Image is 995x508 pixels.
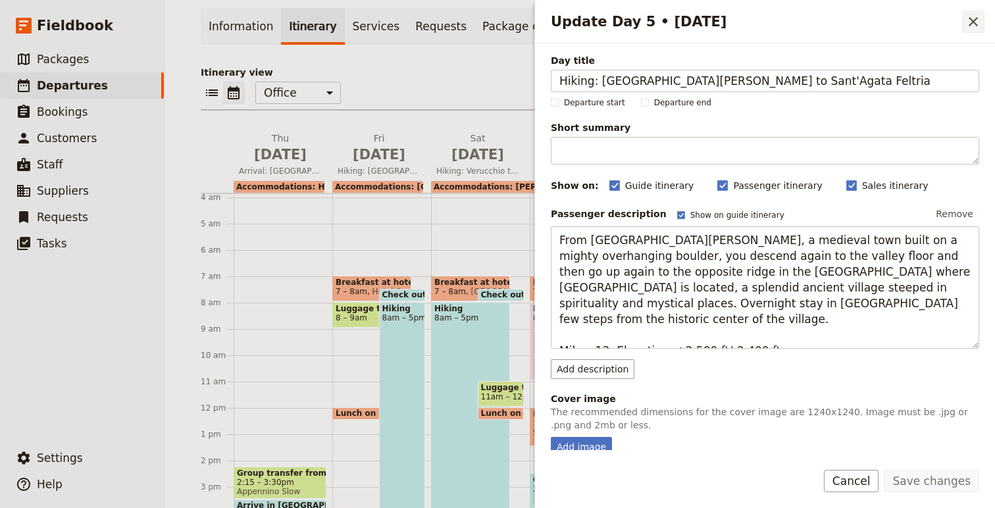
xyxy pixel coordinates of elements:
[332,276,411,301] div: Breakfast at hotel7 – 8amHotel Card
[530,132,628,180] button: Sun [DATE]Exploring: [GEOGRAPHIC_DATA][PERSON_NAME]
[338,145,421,165] span: [DATE]
[237,478,323,487] span: 2:15 – 3:30pm
[466,287,554,296] span: [GEOGRAPHIC_DATA]
[37,79,108,92] span: Departures
[551,437,612,457] div: Add image
[37,451,83,465] span: Settings
[431,132,530,180] button: Sat [DATE]Hiking: Verucchio to [GEOGRAPHIC_DATA][PERSON_NAME]
[824,470,879,492] button: Cancel
[234,132,332,180] button: Thu [DATE]Arrival: [GEOGRAPHIC_DATA] to [GEOGRAPHIC_DATA]
[551,121,979,134] span: Short summary
[201,429,234,440] div: 1 pm
[382,313,422,322] span: 8am – 5pm
[332,166,426,176] span: Hiking: [GEOGRAPHIC_DATA] to [GEOGRAPHIC_DATA]
[332,181,423,193] div: Accommodations: [GEOGRAPHIC_DATA]
[478,289,524,301] div: Check out of hotel
[237,487,323,496] span: Appennino Slow
[533,409,619,419] span: Lunch together
[533,419,619,428] span: 12 – 1:30pm
[336,278,408,287] span: Breakfast at hotel
[201,245,234,255] div: 6 am
[37,237,67,250] span: Tasks
[551,54,979,67] span: Day title
[431,166,524,176] span: Hiking: Verucchio to [GEOGRAPHIC_DATA][PERSON_NAME]
[434,313,507,322] span: 8am – 5pm
[551,137,979,165] textarea: Short summary
[478,407,524,420] div: Lunch on the trail
[281,8,344,45] a: Itinerary
[336,313,367,322] span: 8 – 9am
[551,359,634,379] button: Add description
[434,287,466,296] span: 7 – 8am
[234,467,326,499] div: Group transfer from [GEOGRAPHIC_DATA] to [GEOGRAPHIC_DATA]2:15 – 3:30pmAppennino Slow
[37,158,63,171] span: Staff
[201,324,234,334] div: 9 am
[654,97,711,108] span: Departure end
[962,11,984,33] button: Close drawer
[431,181,621,193] div: Accommodations: [PERSON_NAME] Diffuso
[481,409,566,418] span: Lunch on the trail
[336,409,448,418] span: Lunch on the trail (BYO)
[37,478,63,491] span: Help
[234,166,327,176] span: Arrival: [GEOGRAPHIC_DATA] to [GEOGRAPHIC_DATA]
[201,82,223,104] button: List view
[336,287,367,296] span: 7 – 8am
[37,132,97,145] span: Customers
[434,304,507,313] span: Hiking
[37,211,88,224] span: Requests
[481,392,536,401] span: 11am – 12pm
[379,289,426,301] div: Check out of hotel
[436,132,519,165] h2: Sat
[884,470,979,492] button: Save changes
[551,179,599,192] div: Show on:
[530,407,623,446] div: Lunch together12 – 1:30pmSan [PERSON_NAME] Diffuso
[223,82,245,104] button: Calendar view
[533,475,619,484] span: Guided tour
[201,403,234,413] div: 12 pm
[551,226,979,349] textarea: From [GEOGRAPHIC_DATA][PERSON_NAME], a medieval town built on a mighty overhanging boulder, you d...
[201,218,234,229] div: 5 am
[332,302,411,328] div: Luggage transfer8 – 9am
[345,8,408,45] a: Services
[530,166,623,176] span: Exploring: [GEOGRAPHIC_DATA][PERSON_NAME]
[564,97,625,108] span: Departure start
[201,455,234,466] div: 2 pm
[530,276,623,301] div: Breakfast at hotel7 – 8amSan [PERSON_NAME] Diffuso
[201,376,234,387] div: 11 am
[237,469,323,478] span: Group transfer from [GEOGRAPHIC_DATA] to [GEOGRAPHIC_DATA]
[239,132,322,165] h2: Thu
[201,297,234,308] div: 8 am
[338,132,421,165] h2: Fri
[201,271,234,282] div: 7 am
[37,53,89,66] span: Packages
[234,181,324,193] div: Accommodations: Hotel Card
[533,313,605,322] span: 8 – 11am
[551,392,979,405] div: Cover image
[690,210,784,220] span: Show on guide itinerary
[436,145,519,165] span: [DATE]
[481,383,521,392] span: Luggage transfer
[201,8,281,45] a: Information
[236,182,365,191] span: Accommodations: Hotel Card
[481,290,569,299] span: Check out of hotel
[201,350,234,361] div: 10 am
[862,179,929,192] span: Sales itinerary
[201,66,959,79] p: Itinerary view
[551,12,962,32] h2: Update Day 5 • [DATE]
[533,287,565,296] span: 7 – 8am
[332,407,411,420] div: Lunch on the trail (BYO)
[37,16,113,36] span: Fieldbook
[551,207,667,220] label: Passenger description
[239,145,322,165] span: [DATE]
[336,304,408,313] span: Luggage transfer
[930,204,979,224] button: Remove
[551,405,979,432] p: The recommended dimensions for the cover image are 1240x1240. Image must be .jpg or .png and 2mb ...
[407,8,474,45] a: Requests
[201,192,234,203] div: 4 am
[478,381,524,407] div: Luggage transfer11am – 12pm
[382,290,470,299] span: Check out of hotel
[533,304,605,313] span: Free time
[533,428,619,437] span: San [PERSON_NAME] Diffuso
[530,302,609,380] div: Free time8 – 11am
[367,287,414,296] span: Hotel Card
